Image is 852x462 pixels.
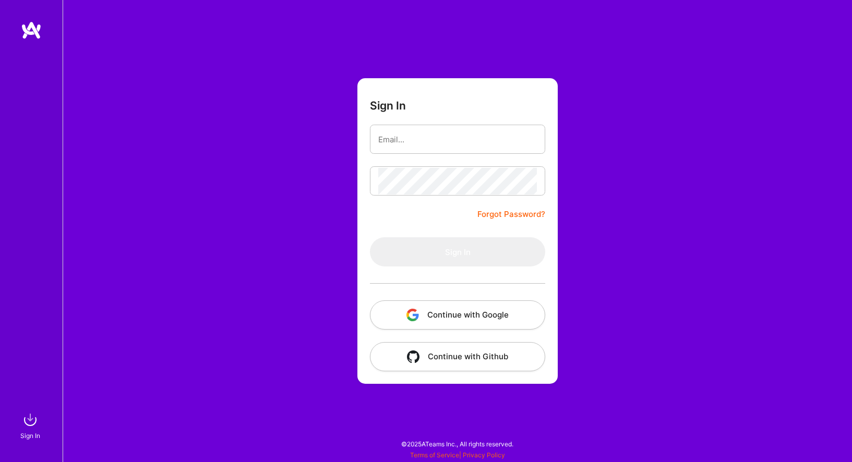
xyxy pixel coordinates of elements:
[63,431,852,457] div: © 2025 ATeams Inc., All rights reserved.
[370,300,545,330] button: Continue with Google
[20,430,40,441] div: Sign In
[370,237,545,266] button: Sign In
[20,409,41,430] img: sign in
[21,21,42,40] img: logo
[477,208,545,221] a: Forgot Password?
[410,451,505,459] span: |
[463,451,505,459] a: Privacy Policy
[370,99,406,112] h3: Sign In
[410,451,459,459] a: Terms of Service
[407,350,419,363] img: icon
[406,309,419,321] img: icon
[22,409,41,441] a: sign inSign In
[378,126,537,153] input: Email...
[370,342,545,371] button: Continue with Github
